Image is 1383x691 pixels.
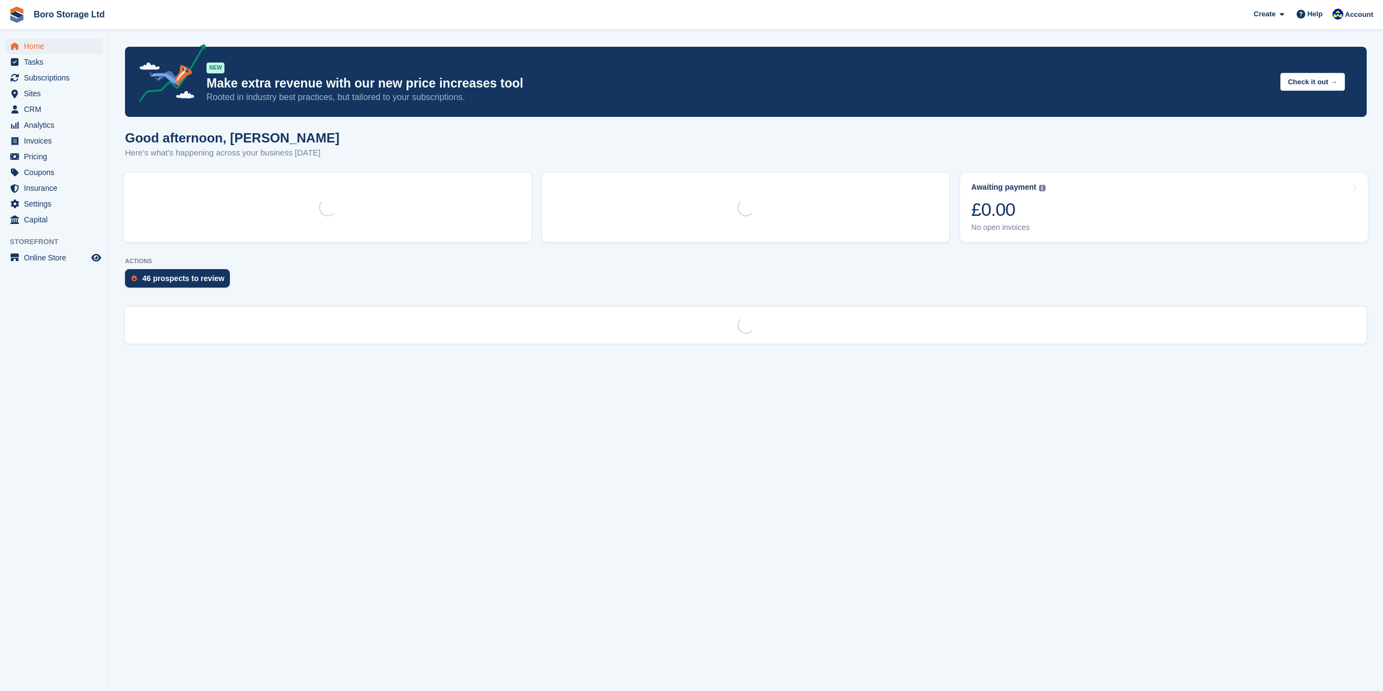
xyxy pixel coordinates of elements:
a: menu [5,250,103,265]
a: menu [5,39,103,54]
div: No open invoices [971,223,1046,232]
div: NEW [206,63,224,73]
img: stora-icon-8386f47178a22dfd0bd8f6a31ec36ba5ce8667c1dd55bd0f319d3a0aa187defe.svg [9,7,25,23]
span: Help [1307,9,1323,20]
a: menu [5,102,103,117]
a: Boro Storage Ltd [29,5,109,23]
a: menu [5,212,103,227]
a: menu [5,70,103,85]
a: menu [5,196,103,211]
img: icon-info-grey-7440780725fd019a000dd9b08b2336e03edf1995a4989e88bcd33f0948082b44.svg [1039,185,1046,191]
span: Insurance [24,180,89,196]
a: Awaiting payment £0.00 No open invoices [960,173,1368,242]
span: Coupons [24,165,89,180]
span: Storefront [10,236,108,247]
span: Sites [24,86,89,101]
div: Awaiting payment [971,183,1036,192]
span: Subscriptions [24,70,89,85]
span: Online Store [24,250,89,265]
a: Preview store [90,251,103,264]
span: Tasks [24,54,89,70]
span: Create [1254,9,1275,20]
a: menu [5,165,103,180]
img: price-adjustments-announcement-icon-8257ccfd72463d97f412b2fc003d46551f7dbcb40ab6d574587a9cd5c0d94... [130,44,206,106]
a: menu [5,86,103,101]
span: Capital [24,212,89,227]
span: Account [1345,9,1373,20]
span: Settings [24,196,89,211]
span: Home [24,39,89,54]
div: 46 prospects to review [142,274,224,283]
a: menu [5,54,103,70]
span: CRM [24,102,89,117]
p: Rooted in industry best practices, but tailored to your subscriptions. [206,91,1272,103]
span: Invoices [24,133,89,148]
a: menu [5,149,103,164]
a: menu [5,117,103,133]
h1: Good afternoon, [PERSON_NAME] [125,130,340,145]
a: menu [5,133,103,148]
a: menu [5,180,103,196]
span: Analytics [24,117,89,133]
p: Make extra revenue with our new price increases tool [206,76,1272,91]
p: ACTIONS [125,258,1367,265]
a: 46 prospects to review [125,269,235,293]
p: Here's what's happening across your business [DATE] [125,147,340,159]
span: Pricing [24,149,89,164]
button: Check it out → [1280,73,1345,91]
div: £0.00 [971,198,1046,221]
img: prospect-51fa495bee0391a8d652442698ab0144808aea92771e9ea1ae160a38d050c398.svg [132,275,137,282]
img: Tobie Hillier [1332,9,1343,20]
